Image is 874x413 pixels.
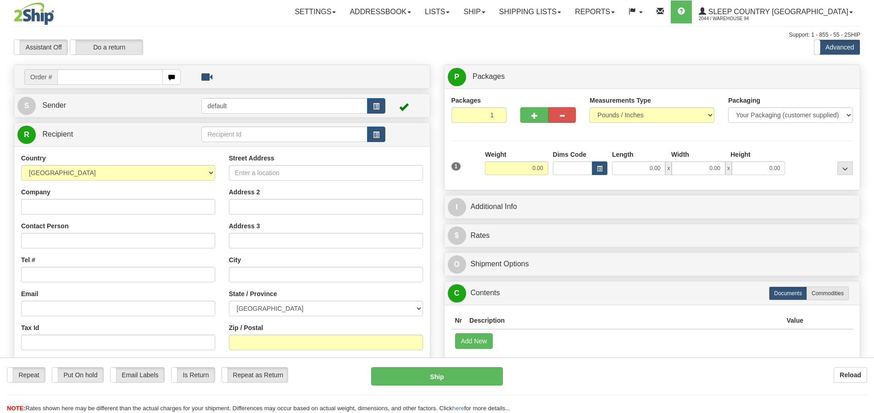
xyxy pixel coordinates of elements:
th: Description [466,312,783,329]
span: O [448,255,466,274]
label: City [229,255,241,264]
button: Ship [371,367,503,385]
button: Reload [834,367,867,383]
span: x [725,161,732,175]
label: Height [730,150,751,159]
a: CContents [448,284,857,303]
span: $ [448,226,466,245]
label: Email [21,289,38,298]
span: Sleep Country [GEOGRAPHIC_DATA] [706,8,848,16]
label: Residential [21,357,56,366]
th: Nr [451,312,466,329]
span: 2044 / Warehouse 94 [699,14,768,23]
a: Reports [568,0,622,23]
label: Tel # [21,255,35,264]
div: Support: 1 - 855 - 55 - 2SHIP [14,31,860,39]
a: OShipment Options [448,255,857,274]
label: Put On hold [52,368,103,382]
label: Width [671,150,689,159]
span: Sender [42,101,66,109]
label: Weight [485,150,506,159]
label: Assistant Off [14,40,67,55]
button: Add New [455,333,493,349]
label: Packaging [728,96,760,105]
a: here [452,405,464,412]
label: Repeat as Return [222,368,288,382]
span: x [665,161,672,175]
span: S [17,97,36,115]
label: Company [21,187,50,197]
a: $Rates [448,226,857,245]
label: Dims Code [553,150,586,159]
span: C [448,284,466,303]
span: Packages [473,72,505,80]
a: Lists [418,0,456,23]
label: Email Labels [111,368,164,382]
label: Recipient Type [229,357,274,366]
span: 1 [451,162,461,171]
input: Recipient Id [201,127,367,142]
label: Measurements Type [590,96,651,105]
a: Sleep Country [GEOGRAPHIC_DATA] 2044 / Warehouse 94 [692,0,860,23]
input: Sender Id [201,98,367,114]
b: Reload [840,371,861,379]
span: P [448,68,466,86]
label: Tax Id [21,323,39,332]
span: Order # [24,69,57,85]
label: Zip / Postal [229,323,263,332]
span: I [448,198,466,216]
a: P Packages [448,67,857,86]
a: S Sender [17,96,201,115]
label: Save / Update in Address Book [333,357,423,375]
label: Commodities [807,286,849,300]
label: Street Address [229,154,274,163]
a: Shipping lists [492,0,568,23]
a: Ship [456,0,492,23]
th: Value [783,312,807,329]
a: R Recipient [17,125,181,144]
a: Addressbook [343,0,418,23]
input: Enter a location [229,165,423,181]
label: State / Province [229,289,277,298]
a: Settings [288,0,343,23]
span: R [17,126,36,144]
label: Packages [451,96,481,105]
label: Advanced [814,40,860,55]
label: Contact Person [21,221,68,231]
label: Is Return [172,368,215,382]
label: Address 2 [229,187,260,197]
div: ... [837,161,853,175]
label: Address 3 [229,221,260,231]
label: Country [21,154,46,163]
label: Length [612,150,634,159]
a: IAdditional Info [448,198,857,216]
label: Do a return [70,40,143,55]
iframe: chat widget [853,160,873,253]
label: Documents [769,286,807,300]
label: Repeat [7,368,45,382]
img: logo2044.jpg [14,2,54,25]
span: Recipient [42,130,73,138]
span: NOTE: [7,405,25,412]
